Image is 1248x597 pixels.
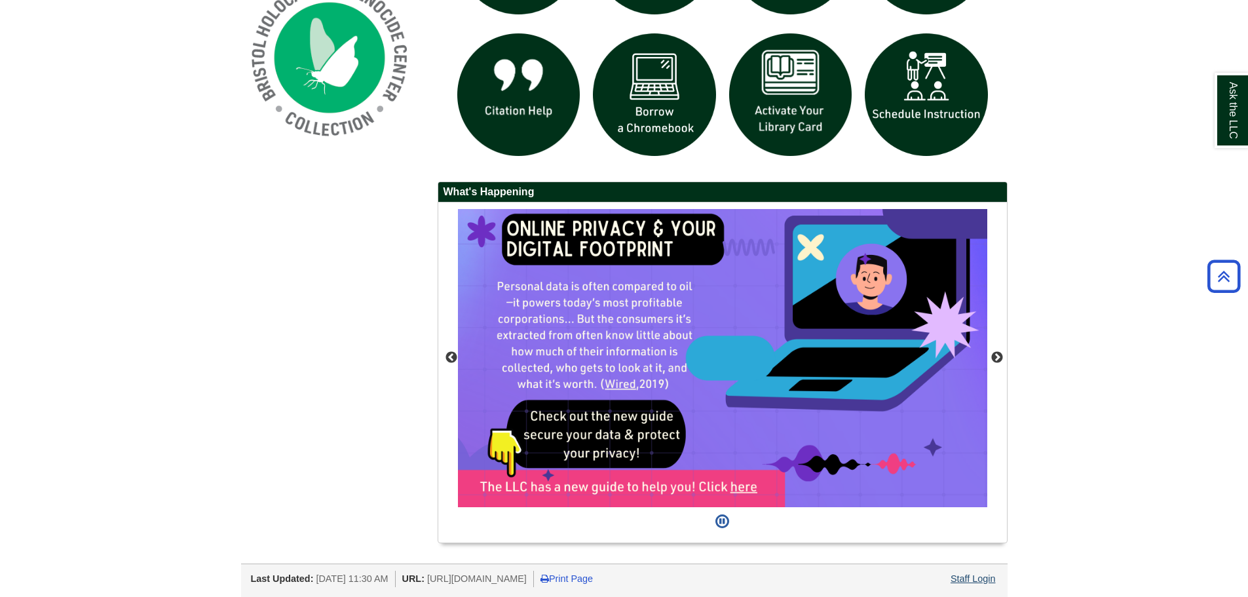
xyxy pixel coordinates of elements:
img: activate Library Card icon links to form to activate student ID into library card [723,27,859,163]
span: Last Updated: [251,573,314,584]
a: Staff Login [951,573,996,584]
div: This box contains rotating images [458,209,987,507]
button: Next [991,351,1004,364]
a: Back to Top [1203,267,1245,285]
button: Pause [711,507,733,536]
img: citation help icon links to citation help guide page [451,27,587,163]
span: URL: [402,573,425,584]
img: Borrow a chromebook icon links to the borrow a chromebook web page [586,27,723,163]
span: [DATE] 11:30 AM [316,573,388,584]
h2: What's Happening [438,182,1007,202]
img: For faculty. Schedule Library Instruction icon links to form. [858,27,994,163]
button: Previous [445,351,458,364]
i: Print Page [540,574,549,583]
a: Print Page [540,573,593,584]
span: [URL][DOMAIN_NAME] [427,573,527,584]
